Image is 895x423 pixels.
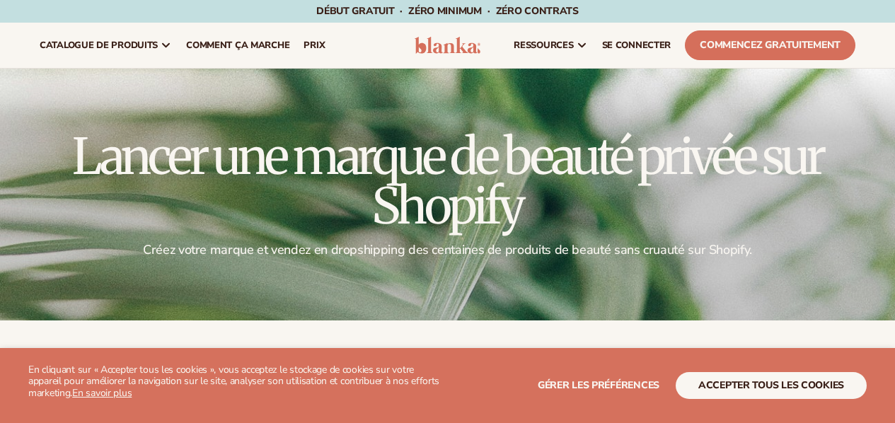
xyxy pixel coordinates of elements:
[400,4,403,18] font: ·
[700,38,841,52] font: Commencez gratuitement
[33,23,179,68] a: catalogue de produits
[72,125,824,237] font: Lancer une marque de beauté privée sur Shopify
[296,23,332,68] a: prix
[676,372,867,399] button: accepter tous les cookies
[685,30,855,60] a: Commencez gratuitement
[595,23,679,68] a: SE CONNECTER
[514,39,573,52] font: ressources
[487,4,490,18] font: ·
[304,39,325,52] font: prix
[179,23,296,68] a: Comment ça marche
[496,4,579,18] font: ZÉRO contrats
[538,372,659,399] button: Gérer les préférences
[143,241,752,258] font: Créez votre marque et vendez en dropshipping des centaines de produits de beauté sans cruauté sur...
[408,4,482,18] font: ZÉRO minimum
[698,378,844,392] font: accepter tous les cookies
[316,4,394,18] font: Début gratuit
[507,23,594,68] a: ressources
[415,37,481,54] img: logo
[538,378,659,392] font: Gérer les préférences
[40,39,158,52] font: catalogue de produits
[28,363,439,400] font: En cliquant sur « Accepter tous les cookies », vous acceptez le stockage de cookies sur votre app...
[186,39,289,52] font: Comment ça marche
[602,39,671,52] font: SE CONNECTER
[72,386,132,400] a: En savoir plus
